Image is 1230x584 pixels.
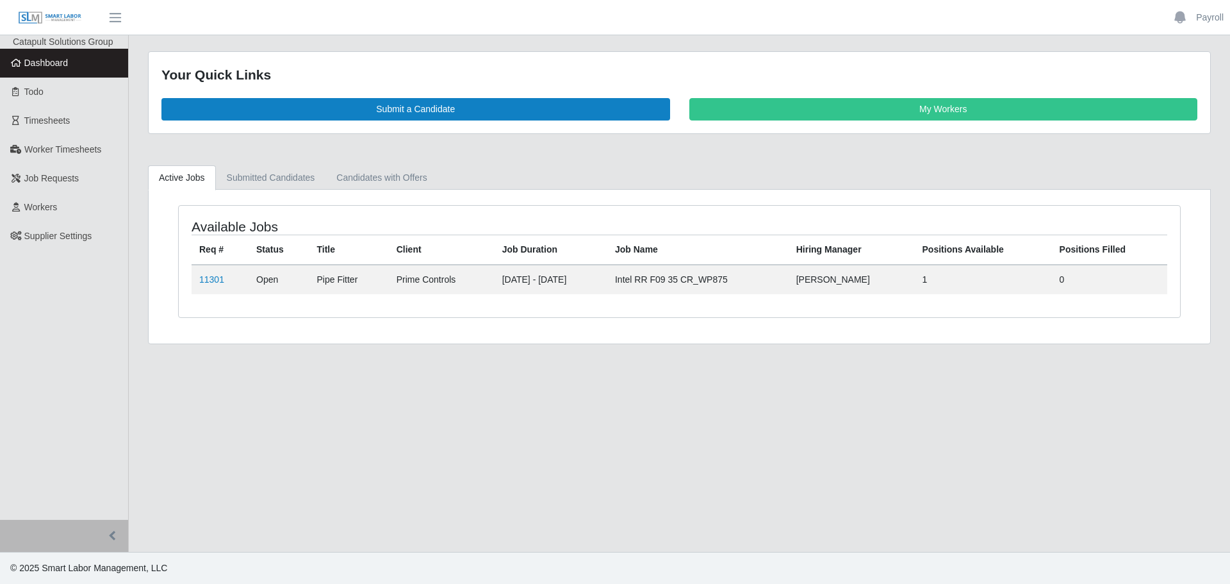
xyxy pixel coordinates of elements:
[309,265,389,294] td: Pipe Fitter
[192,219,587,235] h4: Available Jobs
[148,165,216,190] a: Active Jobs
[389,265,495,294] td: Prime Controls
[607,265,789,294] td: Intel RR F09 35 CR_WP875
[24,87,44,97] span: Todo
[495,265,607,294] td: [DATE] - [DATE]
[1196,11,1224,24] a: Payroll
[309,235,389,265] th: Title
[607,235,789,265] th: Job Name
[915,265,1052,294] td: 1
[1052,235,1167,265] th: Positions Filled
[216,165,326,190] a: Submitted Candidates
[24,144,101,154] span: Worker Timesheets
[495,235,607,265] th: Job Duration
[249,265,309,294] td: Open
[13,37,113,47] span: Catapult Solutions Group
[24,202,58,212] span: Workers
[161,65,1197,85] div: Your Quick Links
[249,235,309,265] th: Status
[24,115,70,126] span: Timesheets
[24,58,69,68] span: Dashboard
[10,563,167,573] span: © 2025 Smart Labor Management, LLC
[161,98,670,121] a: Submit a Candidate
[192,235,249,265] th: Req #
[689,98,1198,121] a: My Workers
[199,274,224,285] a: 11301
[325,165,438,190] a: Candidates with Offers
[789,235,915,265] th: Hiring Manager
[24,231,92,241] span: Supplier Settings
[789,265,915,294] td: [PERSON_NAME]
[389,235,495,265] th: Client
[24,173,79,183] span: Job Requests
[18,11,82,25] img: SLM Logo
[1052,265,1167,294] td: 0
[915,235,1052,265] th: Positions Available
